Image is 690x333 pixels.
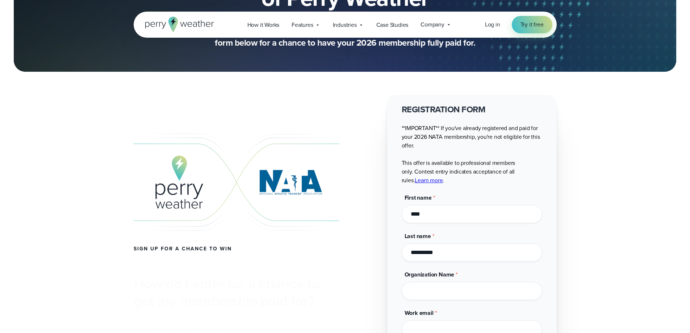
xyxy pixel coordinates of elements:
p: Perry Weather has partnered with the National Athletic Trainers’ Association to sponsor $50,000 i... [200,14,490,49]
a: How it Works [241,17,286,32]
span: Work email [405,309,434,317]
span: Try it free [520,20,544,29]
span: First name [405,193,432,202]
span: Industries [333,21,357,29]
a: Try it free [512,16,552,33]
p: **IMPORTANT** If you've already registered and paid for your 2026 NATA membership, you're not eli... [402,124,542,185]
span: Features [292,21,313,29]
span: Organization Name [405,270,455,279]
span: Company [421,20,444,29]
h4: Sign up for a chance to win [134,246,339,252]
span: Case Studies [376,21,409,29]
span: Last name [405,232,431,240]
a: Learn more [415,176,443,184]
span: How it Works [247,21,280,29]
a: Log in [485,20,500,29]
strong: REGISTRATION FORM [402,103,486,116]
a: Case Studies [370,17,415,32]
